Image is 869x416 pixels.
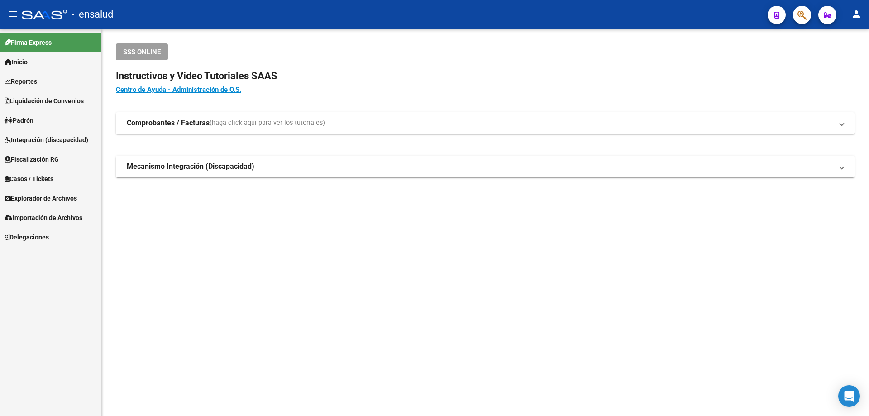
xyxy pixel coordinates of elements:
[5,96,84,106] span: Liquidación de Convenios
[116,43,168,60] button: SSS ONLINE
[116,86,241,94] a: Centro de Ayuda - Administración de O.S.
[123,48,161,56] span: SSS ONLINE
[210,118,325,128] span: (haga click aquí para ver los tutoriales)
[7,9,18,19] mat-icon: menu
[116,67,855,85] h2: Instructivos y Video Tutoriales SAAS
[5,174,53,184] span: Casos / Tickets
[5,232,49,242] span: Delegaciones
[127,118,210,128] strong: Comprobantes / Facturas
[5,115,33,125] span: Padrón
[5,38,52,48] span: Firma Express
[851,9,862,19] mat-icon: person
[116,112,855,134] mat-expansion-panel-header: Comprobantes / Facturas(haga click aquí para ver los tutoriales)
[5,77,37,86] span: Reportes
[5,213,82,223] span: Importación de Archivos
[838,385,860,407] div: Open Intercom Messenger
[72,5,113,24] span: - ensalud
[5,57,28,67] span: Inicio
[5,193,77,203] span: Explorador de Archivos
[116,156,855,177] mat-expansion-panel-header: Mecanismo Integración (Discapacidad)
[5,135,88,145] span: Integración (discapacidad)
[127,162,254,172] strong: Mecanismo Integración (Discapacidad)
[5,154,59,164] span: Fiscalización RG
